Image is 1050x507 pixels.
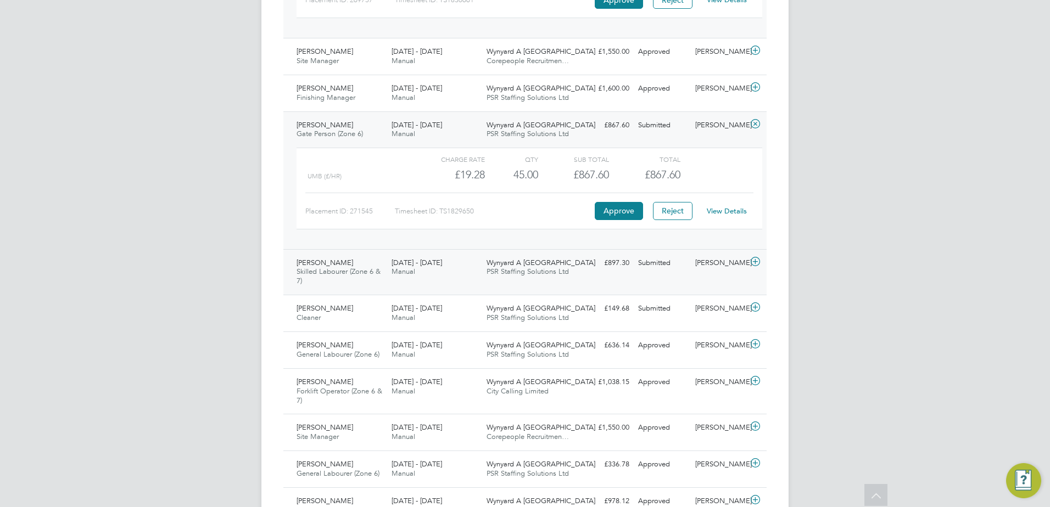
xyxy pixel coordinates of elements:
div: [PERSON_NAME] [691,373,748,391]
div: £1,600.00 [577,80,634,98]
div: [PERSON_NAME] [691,300,748,318]
span: [DATE] - [DATE] [392,83,442,93]
span: Wynyard A [GEOGRAPHIC_DATA] [487,377,595,386]
span: £867.60 [645,168,680,181]
div: Placement ID: 271545 [305,202,395,220]
span: [DATE] - [DATE] [392,377,442,386]
span: Wynyard A [GEOGRAPHIC_DATA] [487,496,595,505]
span: Manual [392,313,415,322]
span: Manual [392,386,415,396]
span: Forklift Operator (Zone 6 & 7) [297,386,382,405]
div: [PERSON_NAME] [691,254,748,272]
span: Manual [392,267,415,276]
span: Manual [392,129,415,138]
div: Approved [634,373,691,391]
span: [DATE] - [DATE] [392,258,442,267]
span: [DATE] - [DATE] [392,422,442,432]
div: Total [609,153,680,166]
span: [PERSON_NAME] [297,422,353,432]
div: [PERSON_NAME] [691,336,748,354]
div: Timesheet ID: TS1829650 [395,202,592,220]
button: Engage Resource Center [1006,463,1041,498]
span: [DATE] - [DATE] [392,120,442,129]
div: £1,550.00 [577,43,634,61]
span: PSR Staffing Solutions Ltd [487,267,569,276]
div: £1,550.00 [577,419,634,437]
span: Cleaner [297,313,321,322]
span: Gate Person (Zone 6) [297,129,363,138]
span: Finishing Manager [297,93,355,102]
span: [PERSON_NAME] [297,496,353,505]
span: Manual [392,93,415,102]
div: QTY [485,153,538,166]
span: City Calling Limited [487,386,549,396]
span: Wynyard A [GEOGRAPHIC_DATA] [487,422,595,432]
div: Approved [634,455,691,474]
div: [PERSON_NAME] [691,419,748,437]
span: Manual [392,469,415,478]
span: Wynyard A [GEOGRAPHIC_DATA] [487,340,595,350]
span: [PERSON_NAME] [297,303,353,313]
div: Submitted [634,300,691,318]
span: [PERSON_NAME] [297,340,353,350]
div: £867.60 [538,166,609,184]
div: £867.60 [577,116,634,134]
span: Wynyard A [GEOGRAPHIC_DATA] [487,47,595,56]
span: [PERSON_NAME] [297,377,353,386]
div: [PERSON_NAME] [691,116,748,134]
span: Corepeople Recruitmen… [487,56,569,65]
span: Site Manager [297,56,339,65]
span: Manual [392,56,415,65]
button: Approve [595,202,643,219]
div: Approved [634,43,691,61]
a: View Details [707,206,747,216]
div: [PERSON_NAME] [691,43,748,61]
span: [PERSON_NAME] [297,459,353,469]
span: [DATE] - [DATE] [392,496,442,505]
span: [PERSON_NAME] [297,83,353,93]
span: Skilled Labourer (Zone 6 & 7) [297,267,381,285]
div: Approved [634,336,691,354]
span: Site Manager [297,432,339,441]
span: PSR Staffing Solutions Ltd [487,129,569,138]
span: [PERSON_NAME] [297,258,353,267]
span: [DATE] - [DATE] [392,47,442,56]
div: £1,038.15 [577,373,634,391]
span: UMB (£/HR) [308,172,342,180]
div: [PERSON_NAME] [691,80,748,98]
span: PSR Staffing Solutions Ltd [487,93,569,102]
div: £336.78 [577,455,634,474]
span: Wynyard A [GEOGRAPHIC_DATA] [487,459,595,469]
span: Wynyard A [GEOGRAPHIC_DATA] [487,303,595,313]
div: £19.28 [414,166,485,184]
span: Wynyard A [GEOGRAPHIC_DATA] [487,258,595,267]
div: Charge rate [414,153,485,166]
div: £636.14 [577,336,634,354]
span: General Labourer (Zone 6) [297,350,379,359]
div: £897.30 [577,254,634,272]
span: [DATE] - [DATE] [392,340,442,350]
span: PSR Staffing Solutions Ltd [487,469,569,478]
span: [DATE] - [DATE] [392,303,442,313]
div: Approved [634,80,691,98]
span: Manual [392,432,415,441]
div: 45.00 [485,166,538,184]
span: Wynyard A [GEOGRAPHIC_DATA] [487,83,595,93]
span: PSR Staffing Solutions Ltd [487,350,569,359]
div: Submitted [634,116,691,134]
span: [PERSON_NAME] [297,120,353,129]
div: Sub Total [538,153,609,166]
div: [PERSON_NAME] [691,455,748,474]
span: PSR Staffing Solutions Ltd [487,313,569,322]
span: [DATE] - [DATE] [392,459,442,469]
div: Approved [634,419,691,437]
span: Corepeople Recruitmen… [487,432,569,441]
span: Manual [392,350,415,359]
div: Submitted [634,254,691,272]
span: General Labourer (Zone 6) [297,469,379,478]
div: £149.68 [577,300,634,318]
span: Wynyard A [GEOGRAPHIC_DATA] [487,120,595,129]
button: Reject [653,202,692,219]
span: [PERSON_NAME] [297,47,353,56]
